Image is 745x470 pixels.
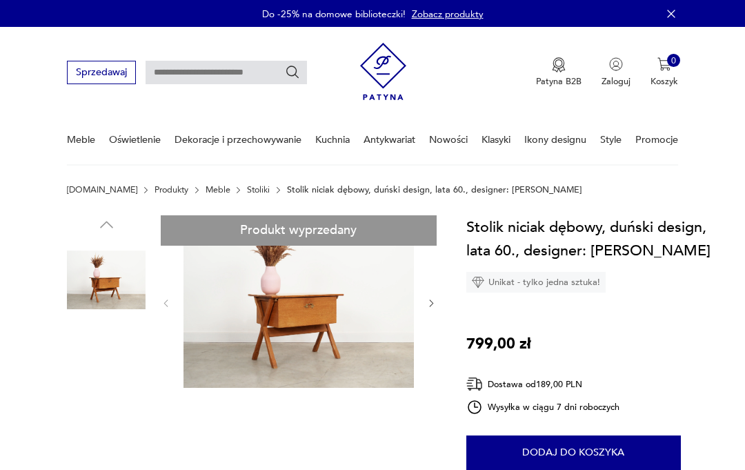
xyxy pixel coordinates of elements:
[650,75,678,88] p: Koszyk
[247,185,270,195] a: Stoliki
[466,375,483,393] img: Ikona dostawy
[524,116,586,164] a: Ikony designu
[67,61,135,84] button: Sprzedawaj
[667,54,681,68] div: 0
[602,57,630,88] button: Zaloguj
[67,69,135,77] a: Sprzedawaj
[285,65,300,80] button: Szukaj
[466,215,711,262] h1: Stolik niciak dębowy, duński design, lata 60., designer: [PERSON_NAME]
[183,215,414,389] img: Zdjęcie produktu Stolik niciak dębowy, duński design, lata 60., designer: Henning Kjærnulf
[412,8,484,21] a: Zobacz produkty
[536,57,582,88] button: Patyna B2B
[67,329,146,407] img: Zdjęcie produktu Stolik niciak dębowy, duński design, lata 60., designer: Henning Kjærnulf
[466,435,681,470] button: Dodaj do koszyka
[602,75,630,88] p: Zaloguj
[287,185,582,195] p: Stolik niciak dębowy, duński design, lata 60., designer: [PERSON_NAME]
[109,116,161,164] a: Oświetlenie
[466,399,619,415] div: Wysyłka w ciągu 7 dni roboczych
[262,8,406,21] p: Do -25% na domowe biblioteczki!
[67,241,146,320] img: Zdjęcie produktu Stolik niciak dębowy, duński design, lata 60., designer: Henning Kjærnulf
[429,116,468,164] a: Nowości
[552,57,566,72] img: Ikona medalu
[360,38,406,105] img: Patyna - sklep z meblami i dekoracjami vintage
[635,116,678,164] a: Promocje
[315,116,350,164] a: Kuchnia
[466,272,606,293] div: Unikat - tylko jedna sztuka!
[536,57,582,88] a: Ikona medaluPatyna B2B
[481,116,510,164] a: Klasyki
[600,116,622,164] a: Style
[650,57,678,88] button: 0Koszyk
[161,215,437,246] div: Produkt wyprzedany
[466,332,531,355] p: 799,00 zł
[472,276,484,288] img: Ikona diamentu
[67,116,95,164] a: Meble
[206,185,230,195] a: Meble
[609,57,623,71] img: Ikonka użytkownika
[67,185,137,195] a: [DOMAIN_NAME]
[536,75,582,88] p: Patyna B2B
[466,375,619,393] div: Dostawa od 189,00 PLN
[175,116,301,164] a: Dekoracje i przechowywanie
[657,57,671,71] img: Ikona koszyka
[364,116,415,164] a: Antykwariat
[155,185,188,195] a: Produkty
